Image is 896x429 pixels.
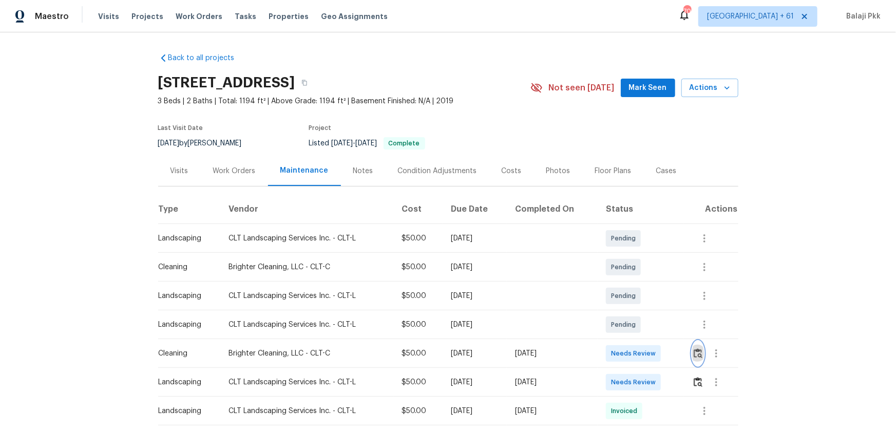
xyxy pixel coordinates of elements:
span: Pending [611,233,640,244]
img: Review Icon [694,348,702,358]
div: Maintenance [280,165,329,176]
span: Mark Seen [629,82,667,95]
span: Work Orders [176,11,222,22]
div: Cleaning [159,348,213,359]
span: [DATE] [158,140,180,147]
span: [DATE] [356,140,377,147]
th: Cost [393,195,443,224]
div: Cleaning [159,262,213,272]
span: Complete [385,140,424,146]
span: - [332,140,377,147]
span: Visits [98,11,119,22]
div: CLT Landscaping Services Inc. - CLT-L [228,233,385,244]
div: [DATE] [451,406,499,416]
div: Work Orders [213,166,256,176]
span: Balaji Pkk [842,11,881,22]
div: [DATE] [451,320,499,330]
div: [DATE] [451,348,499,359]
div: by [PERSON_NAME] [158,137,254,150]
span: Needs Review [611,348,660,359]
div: [DATE] [451,233,499,244]
th: Completed On [507,195,598,224]
div: Floor Plans [595,166,632,176]
div: Landscaping [159,406,213,416]
div: $50.00 [402,348,434,359]
div: Visits [170,166,188,176]
div: CLT Landscaping Services Inc. - CLT-L [228,377,385,387]
div: Costs [502,166,522,176]
span: [GEOGRAPHIC_DATA] + 61 [707,11,794,22]
span: Pending [611,291,640,301]
div: 700 [683,6,691,16]
div: [DATE] [451,291,499,301]
span: Geo Assignments [321,11,388,22]
span: Needs Review [611,377,660,387]
span: Projects [131,11,163,22]
button: Review Icon [692,341,704,366]
div: Condition Adjustments [398,166,477,176]
div: [DATE] [515,377,589,387]
div: $50.00 [402,262,434,272]
span: [DATE] [332,140,353,147]
div: $50.00 [402,377,434,387]
div: Brighter Cleaning, LLC - CLT-C [228,348,385,359]
span: Maestro [35,11,69,22]
img: Review Icon [694,377,702,387]
button: Mark Seen [621,79,675,98]
button: Copy Address [295,73,314,92]
div: Landscaping [159,377,213,387]
span: Actions [690,82,730,95]
div: $50.00 [402,233,434,244]
div: CLT Landscaping Services Inc. - CLT-L [228,291,385,301]
div: [DATE] [451,377,499,387]
div: Landscaping [159,320,213,330]
div: Landscaping [159,233,213,244]
span: Pending [611,320,640,330]
span: Not seen [DATE] [549,83,615,93]
div: [DATE] [515,348,589,359]
div: Notes [353,166,373,176]
div: $50.00 [402,320,434,330]
div: Photos [546,166,570,176]
span: Last Visit Date [158,125,203,131]
div: Brighter Cleaning, LLC - CLT-C [228,262,385,272]
span: Invoiced [611,406,641,416]
div: [DATE] [451,262,499,272]
span: Project [309,125,332,131]
th: Type [158,195,221,224]
th: Vendor [220,195,393,224]
div: Cases [656,166,677,176]
div: $50.00 [402,291,434,301]
button: Actions [681,79,738,98]
span: Tasks [235,13,256,20]
div: CLT Landscaping Services Inc. - CLT-L [228,320,385,330]
span: Listed [309,140,425,147]
th: Due Date [443,195,507,224]
div: $50.00 [402,406,434,416]
th: Actions [684,195,738,224]
span: Properties [269,11,309,22]
div: Landscaping [159,291,213,301]
div: CLT Landscaping Services Inc. - CLT-L [228,406,385,416]
h2: [STREET_ADDRESS] [158,78,295,88]
button: Review Icon [692,370,704,395]
div: [DATE] [515,406,589,416]
span: Pending [611,262,640,272]
span: 3 Beds | 2 Baths | Total: 1194 ft² | Above Grade: 1194 ft² | Basement Finished: N/A | 2019 [158,96,530,106]
th: Status [598,195,683,224]
a: Back to all projects [158,53,257,63]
